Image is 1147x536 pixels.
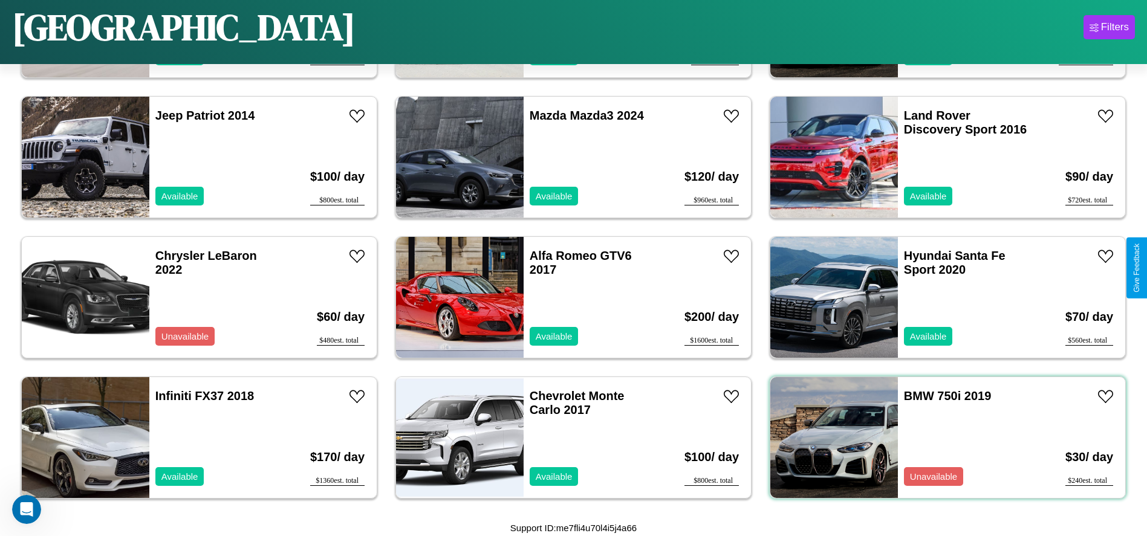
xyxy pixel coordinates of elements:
[904,109,1027,136] a: Land Rover Discovery Sport 2016
[684,476,739,486] div: $ 800 est. total
[910,328,947,344] p: Available
[1065,196,1113,205] div: $ 720 est. total
[317,298,365,336] h3: $ 60 / day
[310,158,365,196] h3: $ 100 / day
[536,468,573,485] p: Available
[1132,244,1141,292] div: Give Feedback
[310,476,365,486] div: $ 1360 est. total
[530,249,632,276] a: Alfa Romeo GTV6 2017
[1065,438,1113,476] h3: $ 30 / day
[1084,15,1135,39] button: Filters
[910,188,947,204] p: Available
[12,495,41,524] iframe: Intercom live chat
[904,249,1006,276] a: Hyundai Santa Fe Sport 2020
[1065,476,1113,486] div: $ 240 est. total
[1065,336,1113,346] div: $ 560 est. total
[904,389,992,402] a: BMW 750i 2019
[510,520,637,536] p: Support ID: me7fli4u70l4i5j4a66
[684,196,739,205] div: $ 960 est. total
[536,188,573,204] p: Available
[155,109,255,122] a: Jeep Patriot 2014
[310,196,365,205] div: $ 800 est. total
[1065,158,1113,196] h3: $ 90 / day
[1101,21,1129,33] div: Filters
[161,328,209,344] p: Unavailable
[155,249,257,276] a: Chrysler LeBaron 2022
[684,438,739,476] h3: $ 100 / day
[530,389,625,416] a: Chevrolet Monte Carlo 2017
[684,298,739,336] h3: $ 200 / day
[1065,298,1113,336] h3: $ 70 / day
[155,389,254,402] a: Infiniti FX37 2018
[684,336,739,346] div: $ 1600 est. total
[684,158,739,196] h3: $ 120 / day
[161,188,198,204] p: Available
[530,109,644,122] a: Mazda Mazda3 2024
[317,336,365,346] div: $ 480 est. total
[910,468,957,485] p: Unavailable
[12,2,356,52] h1: [GEOGRAPHIC_DATA]
[310,438,365,476] h3: $ 170 / day
[536,328,573,344] p: Available
[161,468,198,485] p: Available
